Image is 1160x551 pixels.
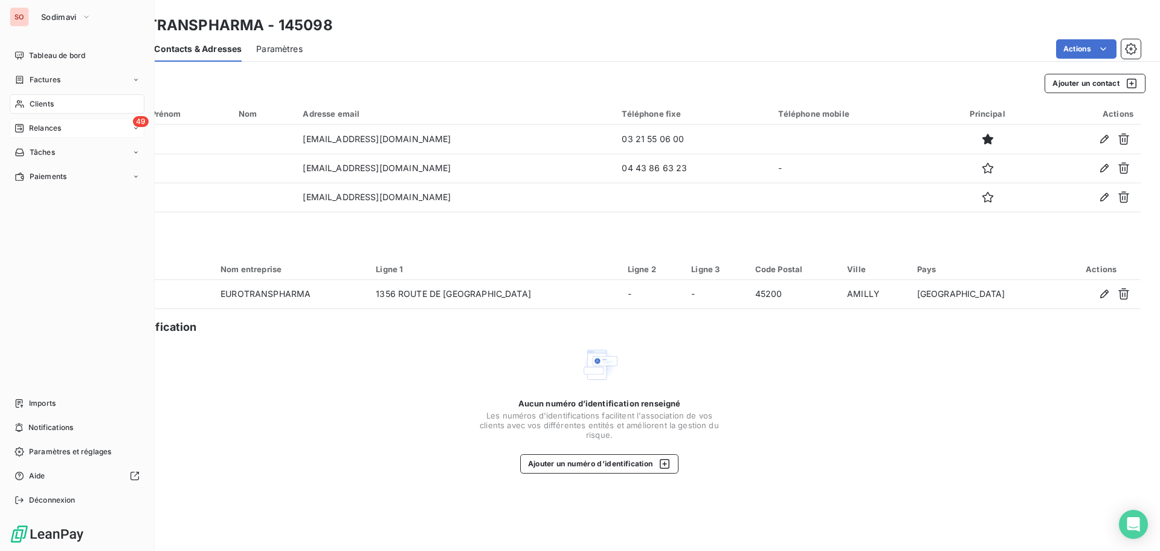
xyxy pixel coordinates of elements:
div: Téléphone fixe [622,109,764,119]
span: Imports [29,398,56,409]
span: Tâches [30,147,55,158]
div: Prénom [151,109,224,119]
div: Ligne 2 [628,264,677,274]
td: EUROTRANSPHARMA [213,280,369,309]
span: Factures [30,74,60,85]
span: Déconnexion [29,495,76,506]
td: AMILLY [840,280,910,309]
button: Ajouter un numéro d’identification [520,454,679,474]
button: Ajouter un contact [1045,74,1145,93]
img: Logo LeanPay [10,524,85,544]
td: [EMAIL_ADDRESS][DOMAIN_NAME] [295,183,614,212]
div: SO [10,7,29,27]
td: 04 43 86 63 23 [614,154,771,183]
td: 03 21 55 06 00 [614,125,771,154]
div: Téléphone mobile [778,109,931,119]
td: - [620,280,684,309]
div: Actions [1043,109,1133,119]
div: Principal [946,109,1029,119]
div: Code Postal [755,264,833,274]
span: Tableau de bord [29,50,85,61]
div: Ligne 3 [691,264,740,274]
img: Empty state [580,345,619,384]
span: Aide [29,471,45,481]
span: Les numéros d'identifications facilitent l'association de vos clients avec vos différentes entité... [478,411,720,440]
a: Aide [10,466,144,486]
span: Relances [29,123,61,134]
span: Paramètres [256,43,303,55]
div: Ligne 1 [376,264,613,274]
span: Notifications [28,422,73,433]
div: Open Intercom Messenger [1119,510,1148,539]
td: 1356 ROUTE DE [GEOGRAPHIC_DATA] [369,280,620,309]
td: - [771,154,938,183]
div: Nom entreprise [221,264,361,274]
span: Aucun numéro d’identification renseigné [518,399,681,408]
span: Paramètres et réglages [29,446,111,457]
td: [GEOGRAPHIC_DATA] [910,280,1062,309]
div: Nom [239,109,289,119]
td: 45200 [748,280,840,309]
h3: EUROTRANSPHARMA - 145098 [106,15,333,36]
div: Adresse email [303,109,607,119]
span: Contacts & Adresses [154,43,242,55]
span: Sodimavi [41,12,77,22]
td: [EMAIL_ADDRESS][DOMAIN_NAME] [295,125,614,154]
div: Actions [1069,264,1133,274]
div: Ville [847,264,903,274]
td: [EMAIL_ADDRESS][DOMAIN_NAME] [295,154,614,183]
span: Clients [30,99,54,109]
span: Paiements [30,171,66,182]
span: 49 [133,116,149,127]
td: - [684,280,747,309]
div: Pays [917,264,1055,274]
button: Actions [1056,39,1116,59]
